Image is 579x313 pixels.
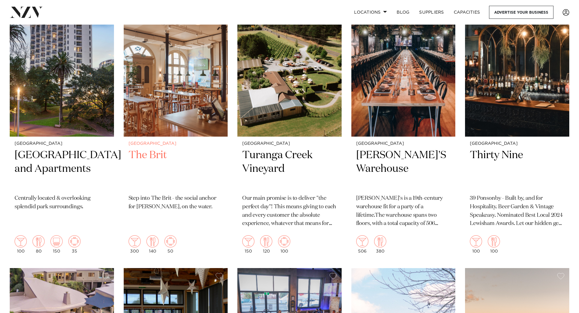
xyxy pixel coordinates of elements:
[15,141,109,146] small: [GEOGRAPHIC_DATA]
[374,235,386,253] div: 380
[33,235,45,253] div: 80
[356,194,451,228] p: [PERSON_NAME]'s is a 19th-century warehouse fit for a party of a lifetime.The warehouse spans two...
[242,148,337,189] h2: Turanga Creek Vineyard
[50,235,63,247] img: theatre.png
[278,235,290,247] img: meeting.png
[129,235,141,247] img: cocktail.png
[242,235,254,253] div: 150
[489,6,553,19] a: Advertise your business
[470,148,564,189] h2: Thirty Nine
[260,235,272,247] img: dining.png
[488,235,500,247] img: dining.png
[164,235,177,253] div: 50
[449,6,485,19] a: Capacities
[470,235,482,253] div: 100
[33,235,45,247] img: dining.png
[146,235,159,247] img: dining.png
[414,6,449,19] a: SUPPLIERS
[374,235,386,247] img: dining.png
[68,235,81,253] div: 35
[10,7,43,18] img: nzv-logo.png
[470,194,564,228] p: 39 Ponsonby - Built by, and for Hospitality. Beer Garden & Vintage Speakeasy. Nominated Best Loca...
[15,235,27,253] div: 100
[470,235,482,247] img: cocktail.png
[278,235,290,253] div: 100
[392,6,414,19] a: BLOG
[356,235,368,247] img: cocktail.png
[349,6,392,19] a: Locations
[68,235,81,247] img: meeting.png
[356,148,451,189] h2: [PERSON_NAME]'S Warehouse
[50,235,63,253] div: 150
[242,141,337,146] small: [GEOGRAPHIC_DATA]
[242,194,337,228] p: Our main promise is to deliver ''the perfect day"! This means giving to each and every customer t...
[129,148,223,189] h2: The Brit
[470,141,564,146] small: [GEOGRAPHIC_DATA]
[146,235,159,253] div: 140
[356,141,451,146] small: [GEOGRAPHIC_DATA]
[15,148,109,189] h2: [GEOGRAPHIC_DATA] and Apartments
[15,194,109,211] p: Centrally located & overlooking splendid park surroundings.
[129,235,141,253] div: 300
[242,235,254,247] img: cocktail.png
[488,235,500,253] div: 100
[164,235,177,247] img: meeting.png
[15,235,27,247] img: cocktail.png
[260,235,272,253] div: 120
[356,235,368,253] div: 506
[129,194,223,211] p: Step into The Brit - the social anchor for [PERSON_NAME], on the water.
[129,141,223,146] small: [GEOGRAPHIC_DATA]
